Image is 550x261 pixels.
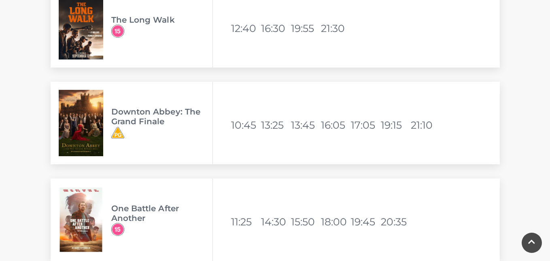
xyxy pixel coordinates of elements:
li: 21:10 [411,115,439,135]
li: 13:45 [291,115,319,135]
h3: The Long Walk [111,15,212,25]
li: 19:45 [351,212,379,231]
li: 15:50 [291,212,319,231]
li: 19:55 [291,19,319,38]
li: 14:30 [261,212,289,231]
h3: Downton Abbey: The Grand Finale [111,107,212,126]
li: 17:05 [351,115,379,135]
li: 20:35 [381,212,409,231]
li: 19:15 [381,115,409,135]
li: 12:40 [231,19,259,38]
li: 10:45 [231,115,259,135]
li: 16:30 [261,19,289,38]
li: 21:30 [321,19,349,38]
h3: One Battle After Another [111,204,212,223]
li: 13:25 [261,115,289,135]
li: 16:05 [321,115,349,135]
li: 11:25 [231,212,259,231]
li: 18:00 [321,212,349,231]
